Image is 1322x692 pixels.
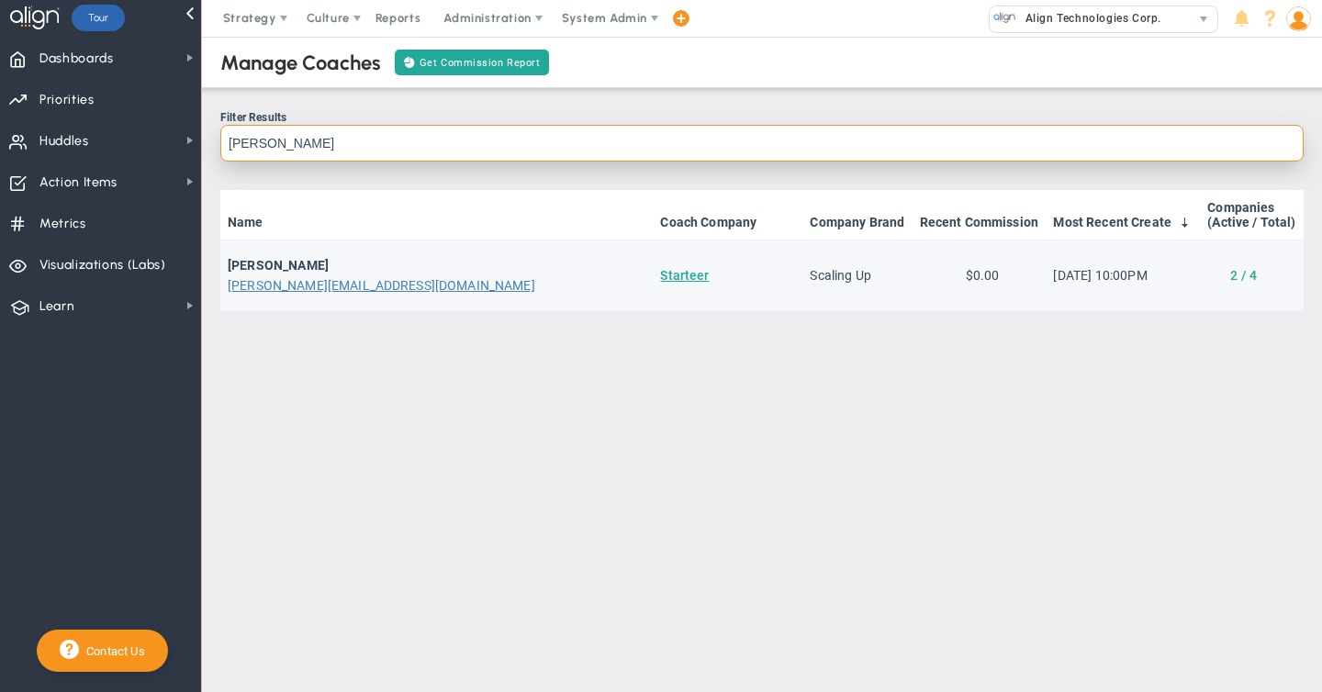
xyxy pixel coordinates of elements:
td: [DATE] 10:00PM [1046,240,1200,312]
a: [PERSON_NAME][EMAIL_ADDRESS][DOMAIN_NAME] [228,278,535,293]
span: Align Technologies Corp. [1016,6,1161,30]
button: Get Commission Report [395,50,549,75]
div: Filter Results [220,111,1304,124]
span: Visualizations (Labs) [39,246,166,285]
img: 50249.Person.photo [1286,6,1311,31]
strong: [PERSON_NAME] [228,258,329,273]
span: select [1191,6,1217,32]
a: Name [228,215,645,229]
span: System Admin [562,11,647,25]
a: Most Recent Create [1053,215,1193,229]
img: 10991.Company.photo [993,6,1016,29]
span: Action Items [39,163,118,202]
span: Huddles [39,122,89,161]
span: Learn [39,287,74,326]
input: Coach or Coach Company Name... [220,125,1304,162]
span: Administration [443,11,531,25]
span: Priorities [39,81,95,119]
a: Starteer [660,268,709,283]
span: Contact Us [79,644,145,658]
span: Metrics [39,205,86,243]
a: 2 / 4 [1230,268,1257,283]
span: Culture [307,11,350,25]
td: Scaling Up [802,240,912,312]
a: Recent Commission [920,215,1038,229]
a: Coach Company [660,215,795,229]
div: Manage Coaches [220,50,381,75]
a: Company Brand [810,215,904,229]
a: Companies(Active / Total) [1207,200,1295,229]
span: $0.00 [966,268,1000,283]
span: Dashboards [39,39,114,78]
span: Strategy [223,11,276,25]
